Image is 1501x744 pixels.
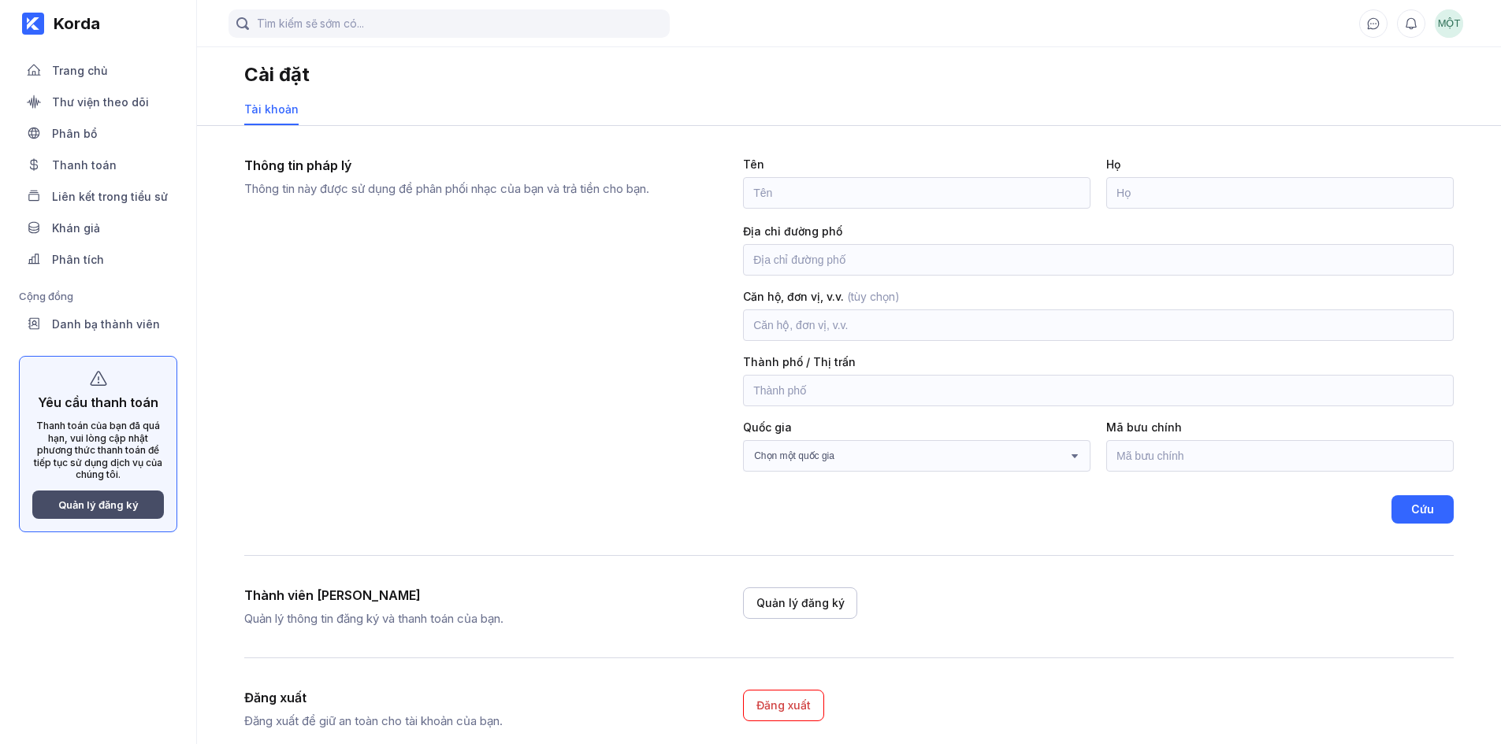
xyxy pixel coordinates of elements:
button: Đăng xuất [743,690,824,721]
font: Thành phố / Thị trấn [743,355,856,368]
font: Họ [1106,157,1120,171]
input: Mã bưu chính [1106,440,1454,472]
button: Quản lý đăng ký [743,587,857,619]
input: Căn hộ, đơn vị, v.v. [743,309,1454,341]
font: Quốc gia [743,420,792,434]
font: Tên [743,157,764,171]
a: Phân bổ [19,118,177,150]
font: MỘT [1438,17,1461,29]
font: Khán giả [52,221,100,235]
input: Thành phố [743,375,1454,406]
font: Địa chỉ đường phố [743,224,842,238]
font: Liên kết trong tiểu sử [52,190,168,203]
a: Thư viện theo dõi [19,87,177,118]
a: Phân tích [19,244,177,276]
a: Thanh toán [19,150,177,181]
font: Thư viện theo dõi [52,95,149,109]
a: Tài khoản [244,94,299,125]
font: Phân tích [52,253,104,266]
font: Quản lý đăng ký [58,498,139,511]
font: Trang chủ [52,64,107,77]
font: Mã bưu chính [1106,420,1182,434]
font: Đăng xuất [756,698,811,712]
input: Họ [1106,177,1454,209]
input: Tên [743,177,1090,209]
font: Yêu cầu thanh toán [38,394,158,410]
a: Khán giả [19,213,177,244]
font: Korda [54,14,100,33]
font: Danh bạ thành viên [52,317,160,331]
button: Cứu [1391,495,1454,524]
div: Ami [1435,9,1463,38]
a: Trang chủ [19,55,177,87]
font: (tùy chọn) [847,290,900,303]
font: Phân bổ [52,127,97,140]
font: Thành viên [PERSON_NAME] [244,587,421,603]
button: Quản lý đăng ký [32,490,164,519]
font: Cứu [1411,502,1434,516]
font: Đăng xuất để giữ an toàn cho tài khoản của bạn. [244,713,503,728]
font: Tài khoản [244,102,299,116]
font: Quản lý thông tin đăng ký và thanh toán của bạn. [244,611,503,626]
font: Đăng xuất [244,690,307,705]
font: Căn hộ, đơn vị, v.v. [743,290,844,303]
font: Thông tin này được sử dụng để phân phối nhạc của bạn và trả tiền cho bạn. [244,181,649,196]
font: Cộng đồng [19,290,73,302]
font: Quản lý đăng ký [756,596,844,609]
font: Thanh toán của bạn đã quá hạn, vui lòng cập nhật phương thức thanh toán để tiếp tục sử dụng dịch ... [34,420,162,480]
font: Cài đặt [244,63,310,86]
input: Tìm kiếm sẽ sớm có... [228,9,670,38]
font: Thanh toán [52,158,117,172]
input: Địa chỉ đường phố [743,244,1454,276]
font: Thông tin pháp lý [244,157,351,173]
a: Liên kết trong tiểu sử [19,181,177,213]
a: Danh bạ thành viên [19,309,177,340]
button: MỘT [1435,9,1463,38]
